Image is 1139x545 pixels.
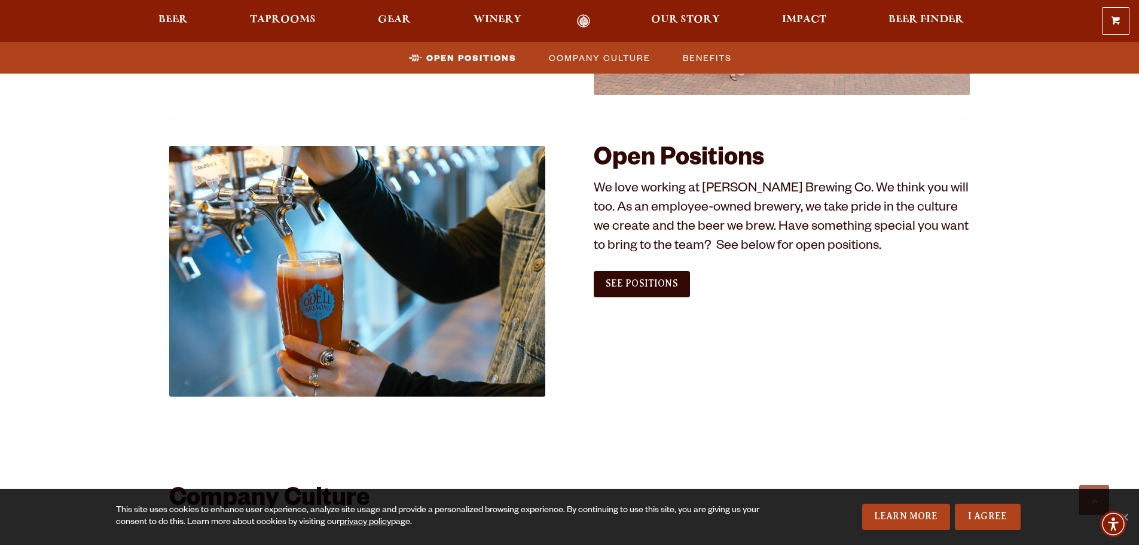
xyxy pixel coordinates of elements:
[549,49,651,66] span: Company Culture
[782,15,826,25] span: Impact
[169,146,546,397] img: Jobs_1
[116,505,764,529] div: This site uses cookies to enhance user experience, analyze site usage and provide a personalized ...
[643,14,728,28] a: Our Story
[955,504,1021,530] a: I Agree
[169,486,970,515] h2: Company Culture
[542,49,656,66] a: Company Culture
[151,14,196,28] a: Beer
[594,271,690,297] a: See Positions
[881,14,972,28] a: Beer Finder
[242,14,323,28] a: Taprooms
[594,181,970,257] p: We love working at [PERSON_NAME] Brewing Co. We think you will too. As an employee-owned brewery,...
[378,15,411,25] span: Gear
[683,49,732,66] span: Benefits
[370,14,419,28] a: Gear
[466,14,529,28] a: Winery
[250,15,316,25] span: Taprooms
[774,14,834,28] a: Impact
[402,49,523,66] a: Open Positions
[862,504,950,530] a: Learn More
[340,518,391,528] a: privacy policy
[651,15,720,25] span: Our Story
[594,146,970,175] h2: Open Positions
[561,14,606,28] a: Odell Home
[676,49,738,66] a: Benefits
[888,15,964,25] span: Beer Finder
[606,278,678,289] span: See Positions
[426,49,517,66] span: Open Positions
[1100,511,1126,537] div: Accessibility Menu
[474,15,521,25] span: Winery
[1079,485,1109,515] a: Scroll to top
[158,15,188,25] span: Beer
